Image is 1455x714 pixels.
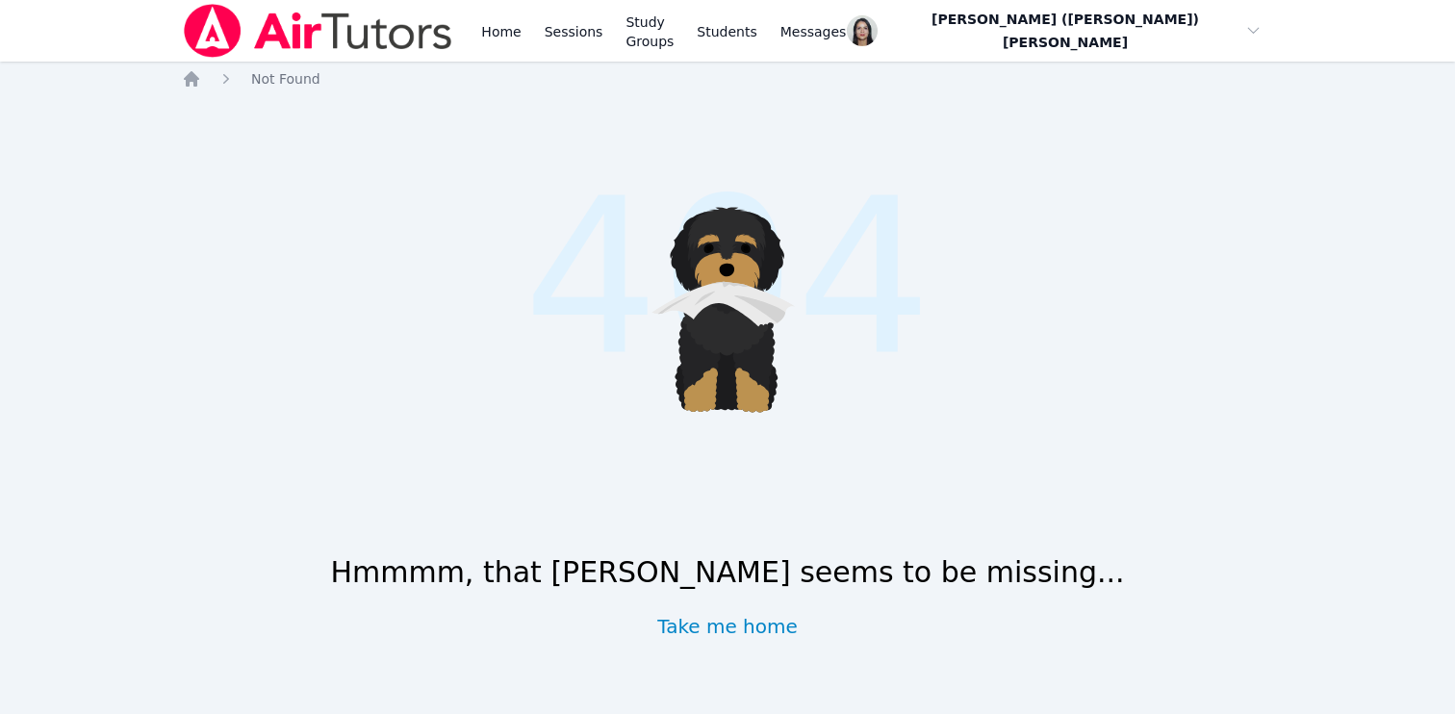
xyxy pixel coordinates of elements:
img: Air Tutors [182,4,454,58]
a: Take me home [657,613,798,640]
span: 404 [523,116,932,438]
a: Not Found [251,69,320,89]
h1: Hmmmm, that [PERSON_NAME] seems to be missing... [330,555,1124,590]
span: Not Found [251,71,320,87]
span: Messages [780,22,847,41]
nav: Breadcrumb [182,69,1273,89]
